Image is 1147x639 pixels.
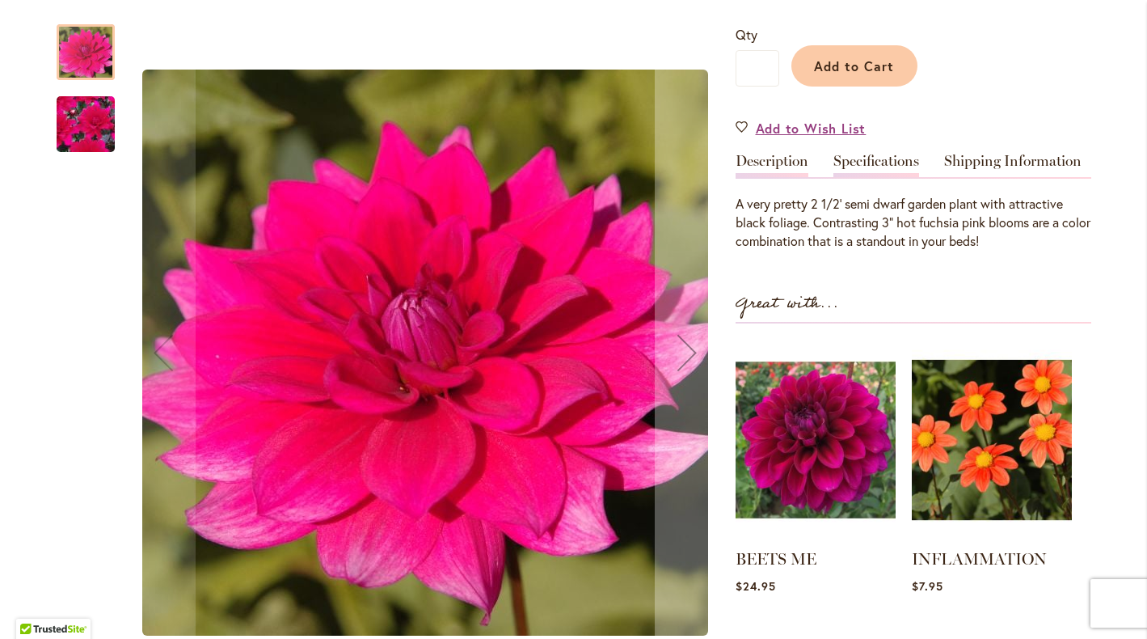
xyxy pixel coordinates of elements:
span: Add to Cart [814,57,894,74]
img: SAYONARA [142,70,708,636]
a: BEETS ME [736,549,816,569]
strong: Great with... [736,290,839,317]
img: INFLAMMATION [912,340,1072,540]
span: $24.95 [736,578,776,594]
a: INFLAMMATION [912,549,1047,569]
div: A very pretty 2 1/2' semi dwarf garden plant with attractive black foliage. Contrasting 3" hot fu... [736,195,1091,251]
div: Detailed Product Info [736,154,1091,251]
a: Specifications [833,154,919,177]
span: Qty [736,26,757,43]
img: BEETS ME [736,340,896,540]
span: Add to Wish List [756,119,867,138]
div: SAYONARA [57,8,131,80]
button: Add to Cart [791,45,917,87]
a: Add to Wish List [736,119,867,138]
a: Shipping Information [944,154,1082,177]
span: $7.95 [912,578,943,594]
div: SAYONARA [57,80,115,152]
img: SAYONARA [27,72,144,177]
a: Description [736,154,808,177]
iframe: Launch Accessibility Center [12,582,57,627]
